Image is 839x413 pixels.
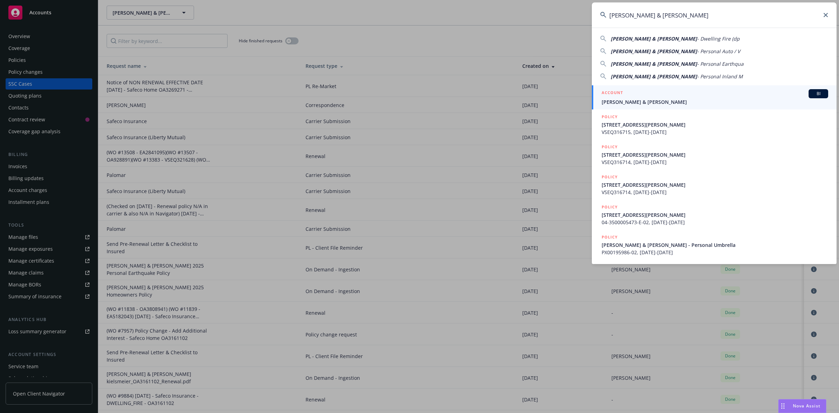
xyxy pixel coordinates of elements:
span: VSEQ316715, [DATE]-[DATE] [602,128,828,136]
span: PX00195986-02, [DATE]-[DATE] [602,249,828,256]
a: ACCOUNTBI[PERSON_NAME] & [PERSON_NAME] [592,85,837,109]
span: 04-3500005473-E-02, [DATE]-[DATE] [602,219,828,226]
h5: POLICY [602,143,618,150]
input: Search... [592,2,837,28]
span: [PERSON_NAME] & [PERSON_NAME] [611,73,697,80]
a: POLICY[STREET_ADDRESS][PERSON_NAME]VSEQ316715, [DATE]-[DATE] [592,109,837,140]
span: [STREET_ADDRESS][PERSON_NAME] [602,151,828,158]
h5: POLICY [602,234,618,241]
div: Drag to move [779,399,787,413]
span: [PERSON_NAME] & [PERSON_NAME] [611,35,697,42]
span: [PERSON_NAME] & [PERSON_NAME] - Personal Umbrella [602,241,828,249]
span: - Personal Inland M [697,73,743,80]
h5: POLICY [602,113,618,120]
a: POLICY[STREET_ADDRESS][PERSON_NAME]VSEQ316714, [DATE]-[DATE] [592,170,837,200]
a: POLICY[PERSON_NAME] & [PERSON_NAME] - Personal UmbrellaPX00195986-02, [DATE]-[DATE] [592,230,837,260]
span: [STREET_ADDRESS][PERSON_NAME] [602,181,828,188]
span: VSEQ316714, [DATE]-[DATE] [602,158,828,166]
button: Nova Assist [778,399,826,413]
h5: ACCOUNT [602,89,623,98]
a: POLICY[STREET_ADDRESS][PERSON_NAME]VSEQ316714, [DATE]-[DATE] [592,140,837,170]
span: Nova Assist [793,403,820,409]
span: VSEQ316714, [DATE]-[DATE] [602,188,828,196]
span: [PERSON_NAME] & [PERSON_NAME] [611,60,697,67]
span: [PERSON_NAME] & [PERSON_NAME] [611,48,697,55]
span: BI [811,91,825,97]
span: - Personal Auto / V [697,48,740,55]
span: - Dwelling Fire (dp [697,35,740,42]
span: - Personal Earthqua [697,60,744,67]
span: [STREET_ADDRESS][PERSON_NAME] [602,211,828,219]
h5: POLICY [602,204,618,211]
span: [PERSON_NAME] & [PERSON_NAME] [602,98,828,106]
span: [STREET_ADDRESS][PERSON_NAME] [602,121,828,128]
h5: POLICY [602,173,618,180]
a: POLICY[STREET_ADDRESS][PERSON_NAME]04-3500005473-E-02, [DATE]-[DATE] [592,200,837,230]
